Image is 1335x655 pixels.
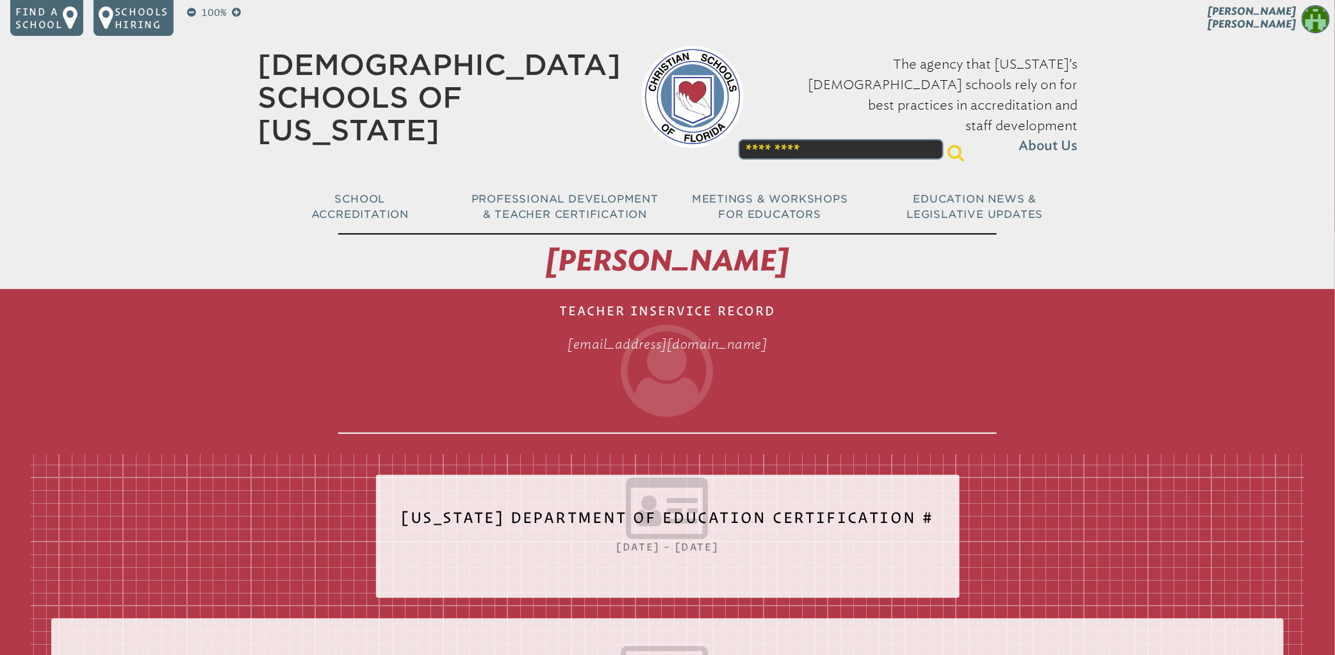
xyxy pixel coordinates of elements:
[402,501,934,544] h2: [US_STATE] Department of Education Certification #
[258,48,621,147] a: [DEMOGRAPHIC_DATA] Schools of [US_STATE]
[115,5,168,31] p: Schools Hiring
[199,5,229,21] p: 100%
[1302,5,1330,33] img: 8e0024a7efb21e25e1e474f07d1b8f3e
[311,193,409,220] span: School Accreditation
[546,244,789,278] span: [PERSON_NAME]
[15,5,63,31] p: Find a school
[471,193,659,220] span: Professional Development & Teacher Certification
[617,541,719,552] span: [DATE] – [DATE]
[641,46,744,148] img: csf-logo-web-colors.png
[1208,5,1297,30] span: [PERSON_NAME] [PERSON_NAME]
[906,193,1043,220] span: Education News & Legislative Updates
[338,294,997,434] h1: Teacher Inservice Record
[764,54,1077,156] p: The agency that [US_STATE]’s [DEMOGRAPHIC_DATA] schools rely on for best practices in accreditati...
[692,193,848,220] span: Meetings & Workshops for Educators
[1019,136,1077,156] span: About Us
